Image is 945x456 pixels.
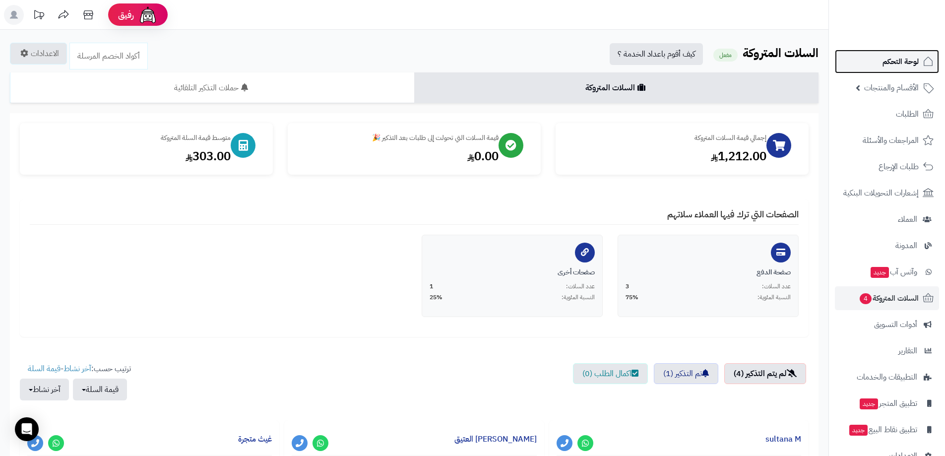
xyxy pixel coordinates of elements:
[20,363,131,400] ul: ترتيب حسب: -
[835,181,939,205] a: إشعارات التحويلات البنكية
[762,282,791,291] span: عدد السلات:
[835,313,939,336] a: أدوات التسويق
[73,379,127,400] button: قيمة السلة
[118,9,134,21] span: رفيق
[414,72,819,103] a: السلات المتروكة
[849,425,868,436] span: جديد
[835,155,939,179] a: طلبات الإرجاع
[835,286,939,310] a: السلات المتروكة4
[864,81,919,95] span: الأقسام والمنتجات
[26,5,51,27] a: تحديثات المنصة
[757,293,791,302] span: النسبة المئوية:
[835,234,939,258] a: المدونة
[626,282,629,291] span: 3
[835,50,939,73] a: لوحة التحكم
[871,267,889,278] span: جديد
[898,344,917,358] span: التقارير
[30,133,231,143] div: متوسط قيمة السلة المتروكة
[835,207,939,231] a: العملاء
[898,212,917,226] span: العملاء
[626,293,638,302] span: 75%
[430,267,595,277] div: صفحات أخرى
[430,282,433,291] span: 1
[835,260,939,284] a: وآتس آبجديد
[610,43,703,65] a: كيف أقوم باعداد الخدمة ؟
[724,363,806,384] a: لم يتم التذكير (4)
[15,417,39,441] div: Open Intercom Messenger
[573,363,648,384] a: اكمال الطلب (0)
[860,398,878,409] span: جديد
[654,363,718,384] a: تم التذكير (1)
[138,5,158,25] img: ai-face.png
[562,293,595,302] span: النسبة المئوية:
[835,418,939,442] a: تطبيق نقاط البيعجديد
[63,363,91,375] a: آخر نشاط
[626,267,791,277] div: صفحة الدفع
[10,43,67,65] a: الاعدادات
[743,44,819,62] b: السلات المتروكة
[20,379,69,400] button: آخر نشاط
[870,265,917,279] span: وآتس آب
[835,129,939,152] a: المراجعات والأسئلة
[896,107,919,121] span: الطلبات
[566,282,595,291] span: عدد السلات:
[30,148,231,165] div: 303.00
[69,43,148,69] a: أكواد الخصم المرسلة
[238,433,272,445] a: غيث متجرة
[879,160,919,174] span: طلبات الإرجاع
[566,133,766,143] div: إجمالي قيمة السلات المتروكة
[10,72,414,103] a: حملات التذكير التلقائية
[298,148,499,165] div: 0.00
[859,291,919,305] span: السلات المتروكة
[298,133,499,143] div: قيمة السلات التي تحولت إلى طلبات بعد التذكير 🎉
[882,55,919,68] span: لوحة التحكم
[566,148,766,165] div: 1,212.00
[30,209,799,225] h4: الصفحات التي ترك فيها العملاء سلاتهم
[765,433,801,445] a: sultana M
[28,363,61,375] a: قيمة السلة
[713,49,738,62] small: مفعل
[857,370,917,384] span: التطبيقات والخدمات
[860,293,872,304] span: 4
[859,396,917,410] span: تطبيق المتجر
[835,391,939,415] a: تطبيق المتجرجديد
[848,423,917,437] span: تطبيق نقاط البيع
[863,133,919,147] span: المراجعات والأسئلة
[835,102,939,126] a: الطلبات
[454,433,537,445] a: [PERSON_NAME] العتيق
[835,365,939,389] a: التطبيقات والخدمات
[430,293,442,302] span: 25%
[874,318,917,331] span: أدوات التسويق
[835,339,939,363] a: التقارير
[843,186,919,200] span: إشعارات التحويلات البنكية
[895,239,917,253] span: المدونة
